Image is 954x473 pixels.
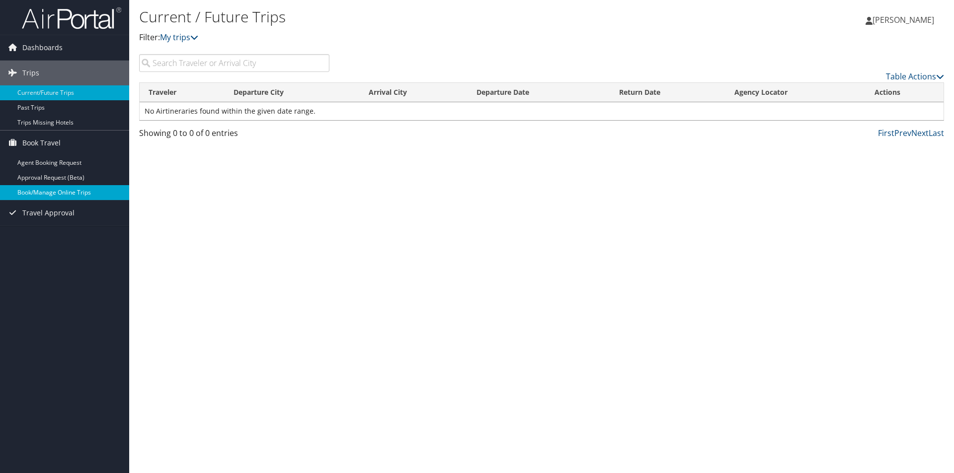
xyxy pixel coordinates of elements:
[140,83,225,102] th: Traveler: activate to sort column ascending
[610,83,725,102] th: Return Date: activate to sort column ascending
[139,127,329,144] div: Showing 0 to 0 of 0 entries
[225,83,360,102] th: Departure City: activate to sort column ascending
[22,35,63,60] span: Dashboards
[468,83,610,102] th: Departure Date: activate to sort column descending
[139,6,676,27] h1: Current / Future Trips
[886,71,944,82] a: Table Actions
[878,128,894,138] a: First
[911,128,929,138] a: Next
[360,83,468,102] th: Arrival City: activate to sort column ascending
[873,14,934,25] span: [PERSON_NAME]
[139,54,329,72] input: Search Traveler or Arrival City
[929,128,944,138] a: Last
[866,83,944,102] th: Actions
[22,61,39,85] span: Trips
[22,201,75,225] span: Travel Approval
[22,6,121,30] img: airportal-logo.png
[139,31,676,44] p: Filter:
[22,131,61,155] span: Book Travel
[725,83,866,102] th: Agency Locator: activate to sort column ascending
[894,128,911,138] a: Prev
[866,5,944,35] a: [PERSON_NAME]
[160,32,198,43] a: My trips
[140,102,944,120] td: No Airtineraries found within the given date range.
